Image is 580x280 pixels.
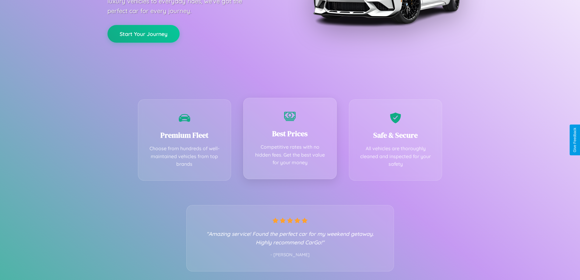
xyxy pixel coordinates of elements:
p: Choose from hundreds of well-maintained vehicles from top brands [147,145,222,168]
p: - [PERSON_NAME] [199,251,381,259]
p: All vehicles are thoroughly cleaned and inspected for your safety [358,145,433,168]
h3: Safe & Secure [358,130,433,140]
p: Competitive rates with no hidden fees. Get the best value for your money [253,143,327,167]
button: Start Your Journey [107,25,180,43]
h3: Premium Fleet [147,130,222,140]
h3: Best Prices [253,129,327,139]
div: Give Feedback [573,128,577,152]
p: "Amazing service! Found the perfect car for my weekend getaway. Highly recommend CarGo!" [199,229,381,246]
